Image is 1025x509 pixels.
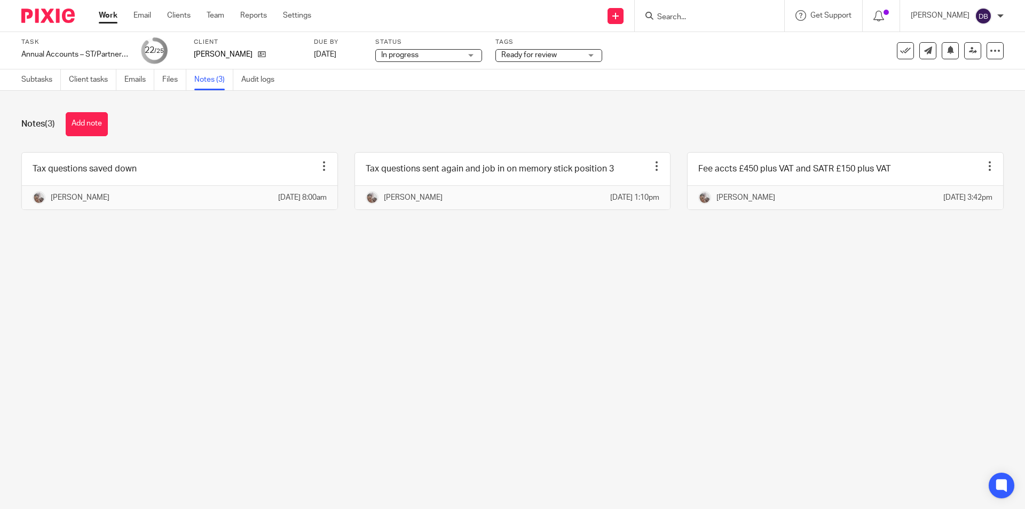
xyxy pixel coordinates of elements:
img: svg%3E [975,7,992,25]
a: Notes (3) [194,69,233,90]
div: Annual Accounts – ST/Partnership - Software [21,49,128,60]
span: (3) [45,120,55,128]
a: Clients [167,10,191,21]
a: Subtasks [21,69,61,90]
div: 22 [145,44,164,57]
a: Team [207,10,224,21]
p: [PERSON_NAME] [911,10,969,21]
h1: Notes [21,119,55,130]
button: Add note [66,112,108,136]
a: Work [99,10,117,21]
p: [PERSON_NAME] [384,192,443,203]
label: Tags [495,38,602,46]
label: Status [375,38,482,46]
img: me.jpg [366,191,379,204]
a: Settings [283,10,311,21]
small: /25 [154,48,164,54]
label: Task [21,38,128,46]
a: Emails [124,69,154,90]
label: Client [194,38,301,46]
span: Get Support [810,12,851,19]
span: In progress [381,51,419,59]
img: Pixie [21,9,75,23]
img: me.jpg [33,191,45,204]
span: Ready for review [501,51,557,59]
a: Email [133,10,151,21]
a: Audit logs [241,69,282,90]
img: me.jpg [698,191,711,204]
input: Search [656,13,752,22]
p: [DATE] 3:42pm [943,192,992,203]
span: [DATE] [314,51,336,58]
p: [PERSON_NAME] [194,49,253,60]
a: Reports [240,10,267,21]
a: Client tasks [69,69,116,90]
p: [DATE] 1:10pm [610,192,659,203]
p: [DATE] 8:00am [278,192,327,203]
label: Due by [314,38,362,46]
p: [PERSON_NAME] [716,192,775,203]
a: Files [162,69,186,90]
p: [PERSON_NAME] [51,192,109,203]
